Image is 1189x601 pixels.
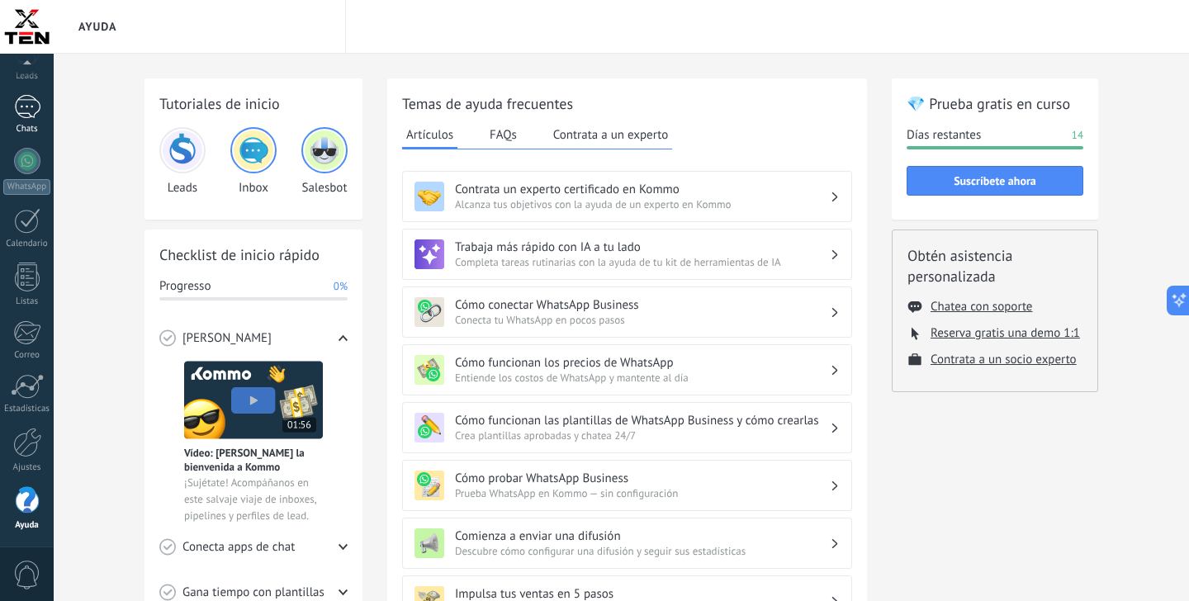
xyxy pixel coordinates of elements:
div: Ayuda [3,520,51,531]
button: Suscríbete ahora [907,166,1083,196]
h3: Comienza a enviar una difusión [455,528,830,544]
span: Crea plantillas aprobadas y chatea 24/7 [455,428,830,442]
h3: Cómo funcionan los precios de WhatsApp [455,355,830,371]
div: Leads [159,127,206,196]
button: FAQs [486,122,521,147]
div: Calendario [3,239,51,249]
h3: Cómo probar WhatsApp Business [455,471,830,486]
h2: Checklist de inicio rápido [159,244,348,265]
h2: Tutoriales de inicio [159,93,348,114]
div: Correo [3,350,51,361]
h2: Temas de ayuda frecuentes [402,93,852,114]
span: Suscríbete ahora [954,175,1036,187]
div: Inbox [230,127,277,196]
span: Entiende los costos de WhatsApp y mantente al día [455,371,830,385]
span: [PERSON_NAME] [182,330,272,347]
span: Alcanza tus objetivos con la ayuda de un experto en Kommo [455,197,830,211]
img: Meet video [184,361,323,439]
span: Días restantes [907,127,981,144]
span: Vídeo: [PERSON_NAME] la bienvenida a Kommo [184,446,323,474]
span: Conecta apps de chat [182,539,295,556]
button: Contrata a un experto [549,122,672,147]
button: Contrata a un socio experto [931,352,1077,367]
h2: 💎 Prueba gratis en curso [907,93,1083,114]
div: Ajustes [3,462,51,473]
span: Descubre cómo configurar una difusión y seguir sus estadísticas [455,544,830,558]
div: WhatsApp [3,179,50,195]
h3: Cómo funcionan las plantillas de WhatsApp Business y cómo crearlas [455,413,830,428]
button: Reserva gratis una demo 1:1 [931,325,1080,341]
h3: Cómo conectar WhatsApp Business [455,297,830,313]
h2: Obtén asistencia personalizada [907,245,1082,286]
div: Chats [3,124,51,135]
span: 14 [1072,127,1083,144]
span: Prueba WhatsApp en Kommo — sin configuración [455,486,830,500]
span: Gana tiempo con plantillas [182,584,324,601]
div: Salesbot [301,127,348,196]
span: 0% [334,278,348,295]
button: Chatea con soporte [931,299,1032,315]
div: Estadísticas [3,404,51,414]
button: Artículos [402,122,457,149]
span: ¡Sujétate! Acompáñanos en este salvaje viaje de inboxes, pipelines y perfiles de lead. [184,475,323,524]
span: Completa tareas rutinarias con la ayuda de tu kit de herramientas de IA [455,255,830,269]
span: Conecta tu WhatsApp en pocos pasos [455,313,830,327]
div: Listas [3,296,51,307]
span: Progresso [159,278,211,295]
h3: Contrata un experto certificado en Kommo [455,182,830,197]
h3: Trabaja más rápido con IA a tu lado [455,239,830,255]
